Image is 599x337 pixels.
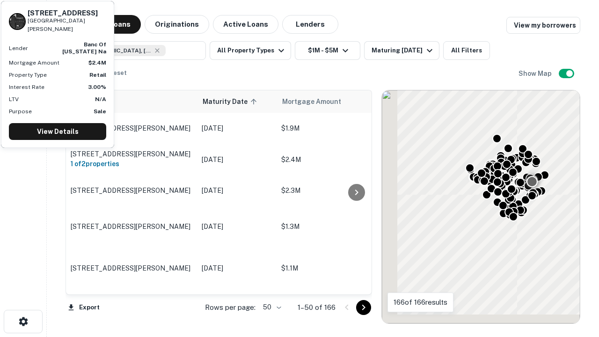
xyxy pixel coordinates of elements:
[277,90,380,113] th: Mortgage Amount
[202,123,272,133] p: [DATE]
[28,16,106,34] p: [GEOGRAPHIC_DATA][PERSON_NAME]
[356,300,371,315] button: Go to next page
[88,59,106,66] strong: $2.4M
[213,15,278,34] button: Active Loans
[71,124,192,132] p: [STREET_ADDRESS][PERSON_NAME]
[443,41,490,60] button: All Filters
[81,46,152,55] span: [GEOGRAPHIC_DATA], [GEOGRAPHIC_DATA], [GEOGRAPHIC_DATA]
[71,222,192,231] p: [STREET_ADDRESS][PERSON_NAME]
[103,64,133,82] button: Reset
[519,68,553,79] h6: Show Map
[71,264,192,272] p: [STREET_ADDRESS][PERSON_NAME]
[259,300,283,314] div: 50
[28,9,106,17] h6: [STREET_ADDRESS]
[9,123,106,140] a: View Details
[281,123,375,133] p: $1.9M
[364,41,439,60] button: Maturing [DATE]
[9,83,44,91] p: Interest Rate
[71,186,192,195] p: [STREET_ADDRESS][PERSON_NAME]
[295,41,360,60] button: $1M - $5M
[203,96,260,107] span: Maturity Date
[202,185,272,196] p: [DATE]
[9,59,59,67] p: Mortgage Amount
[71,150,192,158] p: [STREET_ADDRESS][PERSON_NAME]
[394,297,447,308] p: 166 of 166 results
[281,154,375,165] p: $2.4M
[506,17,580,34] a: View my borrowers
[62,41,106,54] strong: banc of [US_STATE] na
[372,45,435,56] div: Maturing [DATE]
[281,221,375,232] p: $1.3M
[9,44,28,52] p: Lender
[298,302,336,313] p: 1–50 of 166
[71,159,192,169] h6: 1 of 2 properties
[281,263,375,273] p: $1.1M
[282,96,353,107] span: Mortgage Amount
[66,300,102,315] button: Export
[9,71,47,79] p: Property Type
[281,185,375,196] p: $2.3M
[552,262,599,307] iframe: Chat Widget
[202,154,272,165] p: [DATE]
[382,90,580,323] div: 0 0
[9,95,19,103] p: LTV
[282,15,338,34] button: Lenders
[95,96,106,103] strong: N/A
[210,41,291,60] button: All Property Types
[88,84,106,90] strong: 3.00%
[205,302,256,313] p: Rows per page:
[66,90,197,113] th: Location
[94,108,106,115] strong: Sale
[89,72,106,78] strong: Retail
[145,15,209,34] button: Originations
[202,263,272,273] p: [DATE]
[202,221,272,232] p: [DATE]
[197,90,277,113] th: Maturity Date
[9,107,32,116] p: Purpose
